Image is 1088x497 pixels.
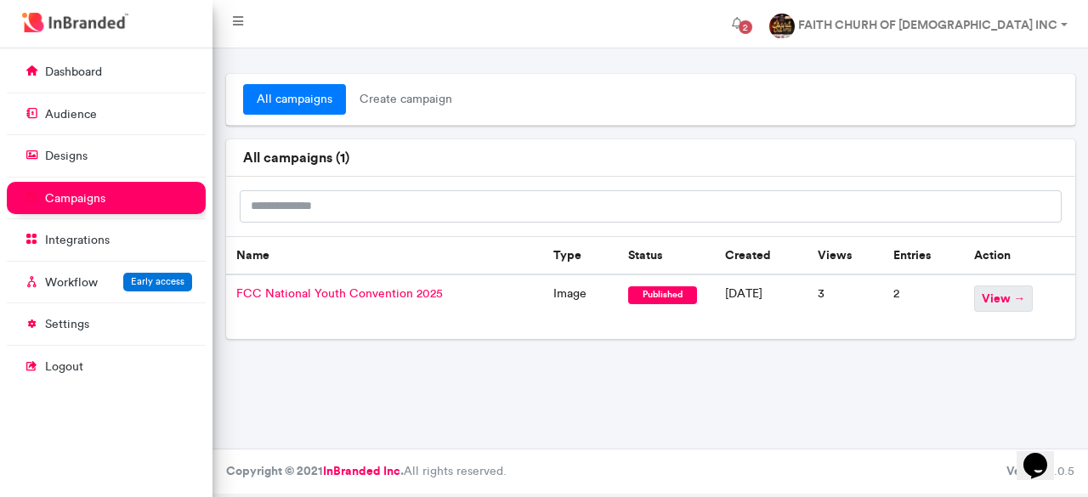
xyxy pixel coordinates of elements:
[45,232,110,249] p: integrations
[226,463,404,478] strong: Copyright © 2021 .
[618,236,714,274] th: Status
[543,274,618,339] td: image
[807,236,884,274] th: Views
[131,275,184,287] span: Early access
[226,236,544,274] th: Name
[1017,429,1071,480] iframe: chat widget
[346,84,466,115] span: create campaign
[45,316,89,333] p: settings
[45,106,97,123] p: audience
[715,274,807,339] td: [DATE]
[243,84,346,115] a: all campaigns
[807,274,884,339] td: 3
[715,236,807,274] th: Created
[628,286,696,304] span: published
[883,236,964,274] th: Entries
[45,148,88,165] p: designs
[769,14,795,39] img: profile dp
[323,463,400,478] a: InBranded Inc
[18,8,133,37] img: InBranded Logo
[45,274,98,291] p: Workflow
[883,274,964,339] td: 2
[1006,463,1074,480] div: 3.0.5
[243,150,1058,166] h6: all campaigns ( 1 )
[964,236,1074,274] th: Action
[45,190,105,207] p: campaigns
[212,449,1088,494] footer: All rights reserved.
[739,20,752,34] span: 2
[974,285,1033,312] span: view →
[798,17,1057,32] strong: FAITH CHURH OF [DEMOGRAPHIC_DATA] INC
[1006,463,1047,478] b: Version
[236,286,443,301] span: FCC National Youth Convention 2025
[543,236,618,274] th: Type
[45,64,102,81] p: dashboard
[45,359,83,376] p: logout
